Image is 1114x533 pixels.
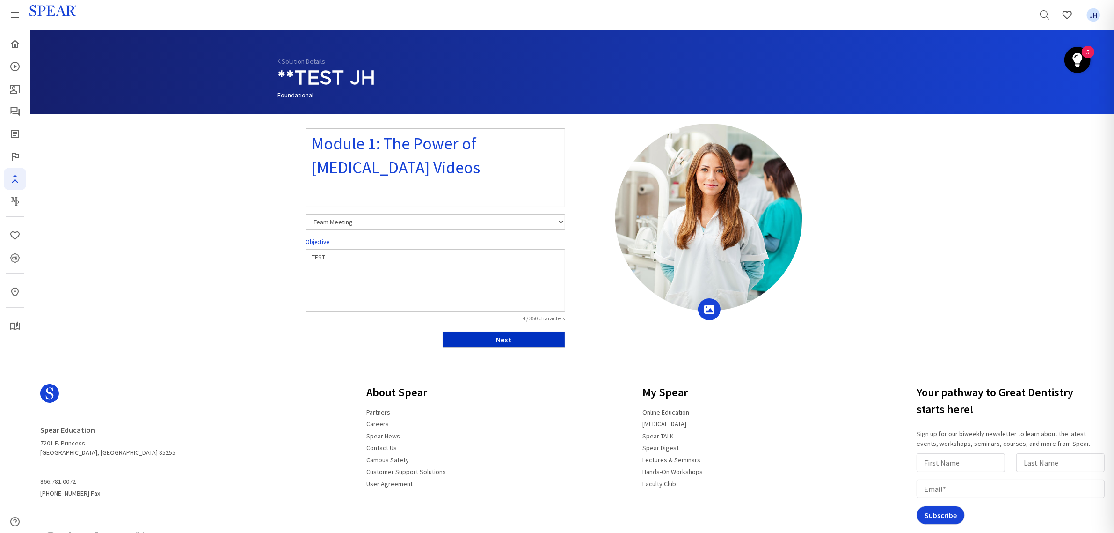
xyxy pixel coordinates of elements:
a: Favorites [4,224,26,247]
a: Spear Logo [40,380,175,414]
input: Last Name [1016,453,1105,472]
span: Foundational [278,91,314,99]
a: My Study Club [4,315,26,338]
div: 5 [1086,52,1090,64]
h3: My Spear [637,380,709,405]
textarea: TEST [306,249,565,312]
a: Search [1034,4,1056,26]
a: Spear Education [40,422,101,438]
a: Faculty Club [637,476,682,492]
span: [PHONE_NUMBER] Fax [40,474,175,498]
a: Careers [361,416,394,432]
address: 7201 E. Princess [GEOGRAPHIC_DATA], [GEOGRAPHIC_DATA] 85255 [40,422,175,457]
a: Spear Talk [4,100,26,123]
a: Spear Products [4,4,26,26]
a: Favorites [1082,4,1105,26]
a: Partners [361,404,396,420]
input: First Name [917,453,1005,472]
span: JH [1087,8,1100,22]
img: Team-Meeting-001.jpg [615,124,802,311]
a: Campus Safety [361,452,415,468]
a: Favorites [1056,4,1078,26]
a: Navigator Pro [4,168,26,190]
p: Sign up for our biweekly newsletter to learn about the latest events, workshops, seminars, course... [917,429,1108,449]
a: CE Credits [4,247,26,269]
a: Spear Digest [637,440,685,456]
span: 4 / 350 characters [436,314,565,322]
h3: About Spear [361,380,451,405]
button: Open Resource Center, 5 new notifications [1064,47,1091,73]
textarea: Module 1: The Power of [MEDICAL_DATA] Videos [306,128,565,207]
a: Home [4,33,26,55]
a: Spear Digest [4,123,26,145]
a: Spear News [361,428,406,444]
a: Solution Details [278,57,326,66]
a: Spear TALK [637,428,680,444]
input: Email* [917,480,1105,498]
a: Lectures & Seminars [637,452,706,468]
h3: Your pathway to Great Dentistry starts here! [917,380,1108,422]
a: Patient Education [4,78,26,100]
label: Objective [306,238,329,247]
a: In-Person & Virtual [4,281,26,304]
a: Hands-On Workshops [637,464,709,480]
a: Online Education [637,404,695,420]
a: [MEDICAL_DATA] [637,416,692,432]
a: Masters Program [4,190,26,213]
a: Customer Support Solutions [361,464,451,480]
a: Help [4,511,26,533]
a: Courses [4,55,26,78]
a: 866.781.0072 [40,474,81,490]
a: Contact Us [361,440,402,456]
svg: Spear Logo [40,384,59,403]
a: User Agreement [361,476,418,492]
input: Subscribe [917,506,965,525]
button: Next [443,332,565,348]
a: Faculty Club Elite [4,145,26,168]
